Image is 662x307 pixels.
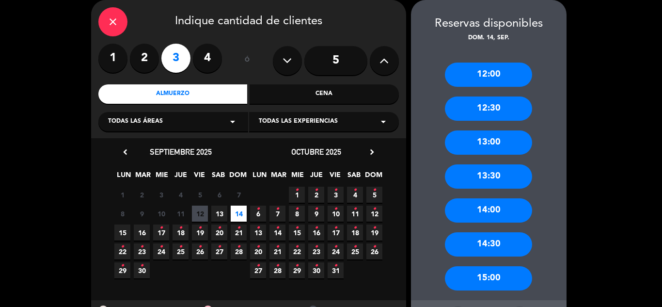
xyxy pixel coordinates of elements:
[179,239,182,255] i: •
[346,169,362,185] span: SAB
[276,220,279,236] i: •
[153,187,169,203] span: 3
[334,239,337,255] i: •
[334,182,337,198] i: •
[134,243,150,259] span: 23
[231,206,247,222] span: 14
[192,243,208,259] span: 26
[192,206,208,222] span: 12
[114,187,130,203] span: 1
[269,206,285,222] span: 7
[308,169,324,185] span: JUE
[295,220,299,236] i: •
[211,225,227,241] span: 20
[227,116,238,128] i: arrow_drop_down
[231,243,247,259] span: 28
[327,169,343,185] span: VIE
[256,258,260,274] i: •
[270,169,286,185] span: MAR
[366,225,382,241] span: 19
[347,225,363,241] span: 18
[173,187,189,203] span: 4
[315,239,318,255] i: •
[211,206,227,222] span: 13
[373,182,376,198] i: •
[256,220,260,236] i: •
[308,243,324,259] span: 23
[378,116,389,128] i: arrow_drop_down
[98,44,127,73] label: 1
[353,201,357,217] i: •
[135,169,151,185] span: MAR
[179,220,182,236] i: •
[366,187,382,203] span: 5
[120,147,130,157] i: chevron_left
[445,130,532,155] div: 13:00
[256,239,260,255] i: •
[140,258,143,274] i: •
[269,262,285,278] span: 28
[153,243,169,259] span: 24
[347,187,363,203] span: 4
[295,239,299,255] i: •
[191,169,207,185] span: VIE
[134,225,150,241] span: 16
[347,243,363,259] span: 25
[250,206,266,222] span: 6
[153,225,169,241] span: 17
[252,169,268,185] span: LUN
[150,147,212,157] span: septiembre 2025
[269,243,285,259] span: 21
[289,187,305,203] span: 1
[154,169,170,185] span: MIE
[193,44,222,73] label: 4
[411,15,567,33] div: Reservas disponibles
[289,206,305,222] span: 8
[250,243,266,259] span: 20
[134,187,150,203] span: 2
[334,220,337,236] i: •
[108,117,163,127] span: Todas las áreas
[130,44,159,73] label: 2
[231,225,247,241] span: 21
[173,169,189,185] span: JUE
[192,187,208,203] span: 5
[114,206,130,222] span: 8
[328,243,344,259] span: 24
[173,243,189,259] span: 25
[289,262,305,278] span: 29
[173,225,189,241] span: 18
[308,187,324,203] span: 2
[114,243,130,259] span: 22
[445,232,532,257] div: 14:30
[134,206,150,222] span: 9
[98,84,248,104] div: Almuerzo
[211,187,227,203] span: 6
[232,44,263,78] div: ó
[237,239,240,255] i: •
[308,262,324,278] span: 30
[198,220,202,236] i: •
[295,201,299,217] i: •
[159,239,163,255] i: •
[373,201,376,217] i: •
[121,258,124,274] i: •
[315,220,318,236] i: •
[218,220,221,236] i: •
[308,225,324,241] span: 16
[276,239,279,255] i: •
[114,262,130,278] span: 29
[366,243,382,259] span: 26
[269,225,285,241] span: 14
[173,206,189,222] span: 11
[250,262,266,278] span: 27
[365,169,381,185] span: DOM
[289,243,305,259] span: 22
[328,262,344,278] span: 31
[107,16,119,28] i: close
[295,258,299,274] i: •
[445,63,532,87] div: 12:00
[353,182,357,198] i: •
[445,97,532,121] div: 12:30
[259,117,338,127] span: Todas las experiencias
